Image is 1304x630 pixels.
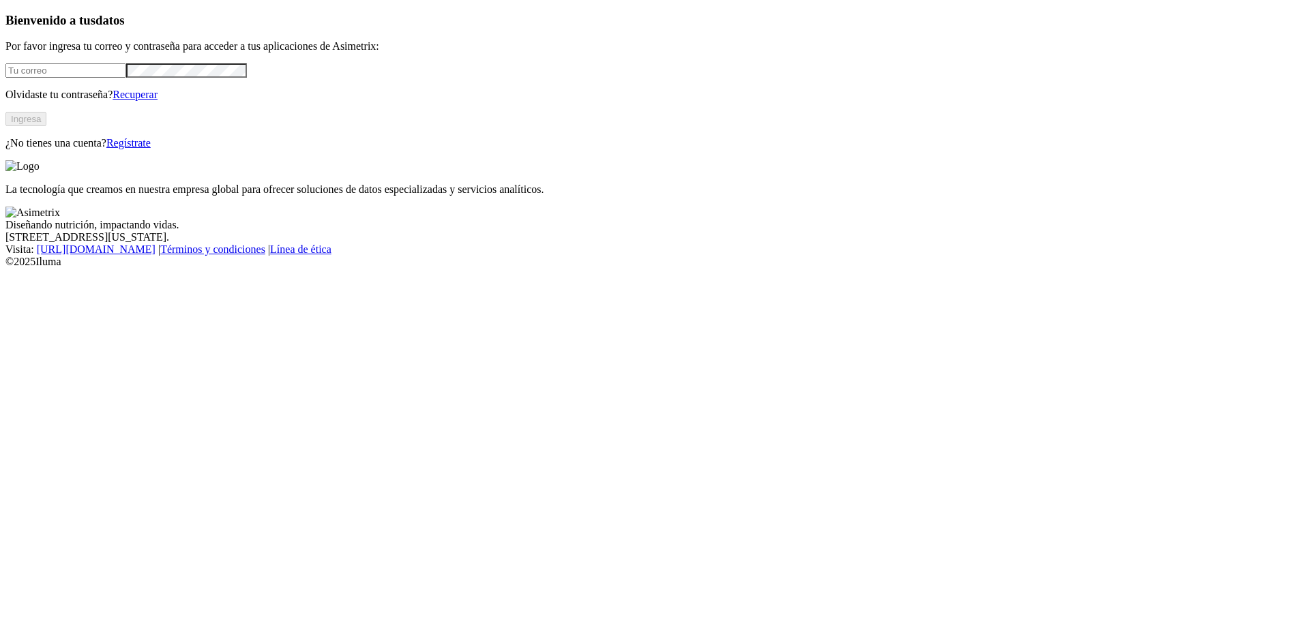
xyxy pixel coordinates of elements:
a: Términos y condiciones [160,243,265,255]
img: Asimetrix [5,207,60,219]
div: © 2025 Iluma [5,256,1299,268]
p: La tecnología que creamos en nuestra empresa global para ofrecer soluciones de datos especializad... [5,183,1299,196]
h3: Bienvenido a tus [5,13,1299,28]
img: Logo [5,160,40,172]
a: [URL][DOMAIN_NAME] [37,243,155,255]
div: [STREET_ADDRESS][US_STATE]. [5,231,1299,243]
p: Olvidaste tu contraseña? [5,89,1299,101]
span: datos [95,13,125,27]
a: Línea de ética [270,243,331,255]
a: Regístrate [106,137,151,149]
p: Por favor ingresa tu correo y contraseña para acceder a tus aplicaciones de Asimetrix: [5,40,1299,52]
a: Recuperar [113,89,158,100]
input: Tu correo [5,63,126,78]
div: Diseñando nutrición, impactando vidas. [5,219,1299,231]
div: Visita : | | [5,243,1299,256]
button: Ingresa [5,112,46,126]
p: ¿No tienes una cuenta? [5,137,1299,149]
